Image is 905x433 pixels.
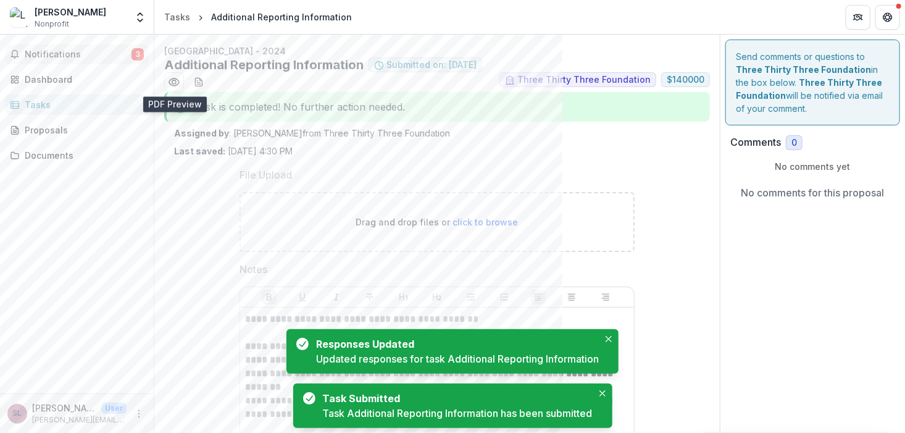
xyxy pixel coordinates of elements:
[386,60,477,70] span: Submitted on: [DATE]
[497,290,512,305] button: Ordered List
[323,406,593,421] div: Task Additional Reporting Information has been submitted
[13,410,22,418] div: Sharon Lifschutz
[10,7,30,27] img: Lund
[101,403,127,414] p: User
[730,137,781,148] h2: Comments
[5,69,149,90] a: Dashboard
[517,75,651,85] span: Three Thirty Three Foundation
[430,290,444,305] button: Heading 2
[362,290,377,305] button: Strike
[131,5,149,30] button: Open entity switcher
[174,128,229,138] strong: Assigned by
[595,386,610,401] button: Close
[174,145,293,158] p: [DATE] 4:30 PM
[159,8,357,26] nav: breadcrumb
[741,185,885,200] p: No comments for this proposal
[35,6,106,19] div: [PERSON_NAME]
[131,406,146,421] button: More
[736,64,871,75] strong: Three Thirty Three Foundation
[164,11,190,23] div: Tasks
[174,127,700,140] p: : [PERSON_NAME] from Three Thirty Three Foundation
[323,391,588,406] div: Task Submitted
[5,145,149,166] a: Documents
[240,167,292,182] p: File Upload
[25,49,131,60] span: Notifications
[164,44,710,57] p: [GEOGRAPHIC_DATA] - 2024
[5,95,149,115] a: Tasks
[725,40,900,125] div: Send comments or questions to in the box below. will be notified via email of your comment.
[329,290,344,305] button: Italicize
[164,72,184,92] button: Preview 97719c35-a8e6-465f-af8e-c5beda6564c0.pdf
[25,73,139,86] div: Dashboard
[598,290,613,305] button: Align Right
[5,120,149,140] a: Proposals
[875,5,900,30] button: Get Help
[846,5,870,30] button: Partners
[25,149,139,162] div: Documents
[316,351,599,366] div: Updated responses for task Additional Reporting Information
[356,216,519,229] p: Drag and drop files or
[531,290,546,305] button: Align Left
[174,146,225,156] strong: Last saved:
[730,160,895,173] p: No comments yet
[211,11,352,23] div: Additional Reporting Information
[464,290,478,305] button: Bullet List
[164,57,364,72] h2: Additional Reporting Information
[32,414,127,426] p: [PERSON_NAME][EMAIL_ADDRESS][DOMAIN_NAME]
[35,19,69,30] span: Nonprofit
[736,77,882,101] strong: Three Thirty Three Foundation
[25,124,139,137] div: Proposals
[791,138,797,148] span: 0
[564,290,579,305] button: Align Center
[316,337,594,351] div: Responses Updated
[5,44,149,64] button: Notifications3
[240,262,267,277] p: Notes
[295,290,310,305] button: Underline
[453,217,519,227] span: click to browse
[601,332,616,347] button: Close
[32,401,96,414] p: [PERSON_NAME]
[667,75,704,85] span: $ 140000
[159,8,195,26] a: Tasks
[262,290,277,305] button: Bold
[25,98,139,111] div: Tasks
[131,48,144,61] span: 3
[396,290,411,305] button: Heading 1
[164,92,710,122] div: Task is completed! No further action needed.
[189,72,209,92] button: download-word-button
